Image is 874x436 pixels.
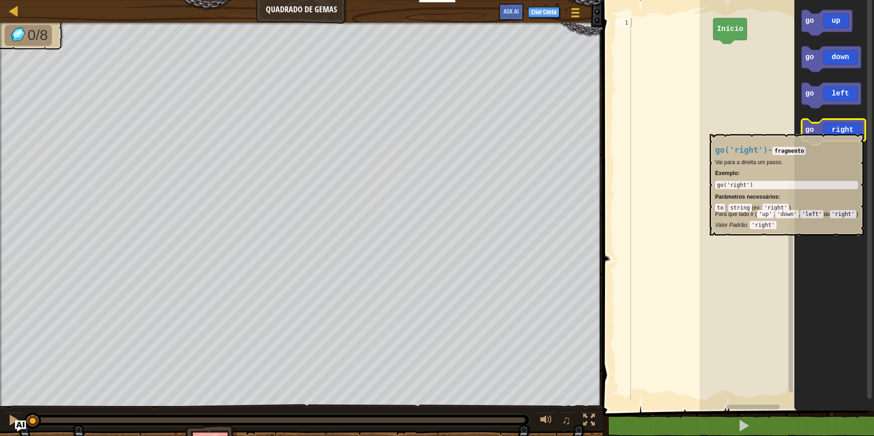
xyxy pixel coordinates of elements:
div: go('right') [717,182,856,188]
button: Toggle fullscreen [580,412,598,431]
p: Para que lado ir ( , , ou ) [715,211,858,217]
button: Mostrar menu do jogo [564,4,587,25]
text: go [805,17,814,25]
span: Ask AI [503,7,519,15]
button: Ajuste o volume [537,412,555,431]
code: 'right' [750,221,777,229]
strong: : [715,170,740,176]
span: : [759,205,762,211]
p: Vai para a direita um passo. [715,159,858,165]
text: Início [717,25,743,33]
h4: - [715,146,858,155]
code: 'right' [830,210,857,218]
span: go('right') [715,145,768,155]
text: go [805,90,814,98]
span: ex [754,205,760,211]
span: Exemplo [715,170,738,176]
div: 1 [615,18,631,27]
code: 'down' [775,210,798,218]
code: fragmento [772,147,806,155]
button: ♫ [560,412,575,431]
div: ( ) [715,205,858,228]
text: go [805,53,814,61]
span: Parâmetros necessários [715,194,778,200]
code: 'up' [757,210,774,218]
span: ♫ [562,413,571,427]
span: : [747,222,750,228]
li: Apanha as gemas. [5,25,52,46]
span: 0/8 [28,27,48,43]
code: string [728,204,752,212]
button: Ctrl + P: Pause [5,412,23,431]
code: 'right' [762,204,789,212]
span: Valor Padrão [715,222,747,228]
span: : [725,205,728,211]
button: Criar Conta [528,7,559,18]
button: Ask AI [499,4,523,20]
text: go [805,126,814,134]
button: Ask AI [15,421,26,431]
code: 'left' [800,210,823,218]
span: : [778,194,780,200]
code: to [715,204,725,212]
